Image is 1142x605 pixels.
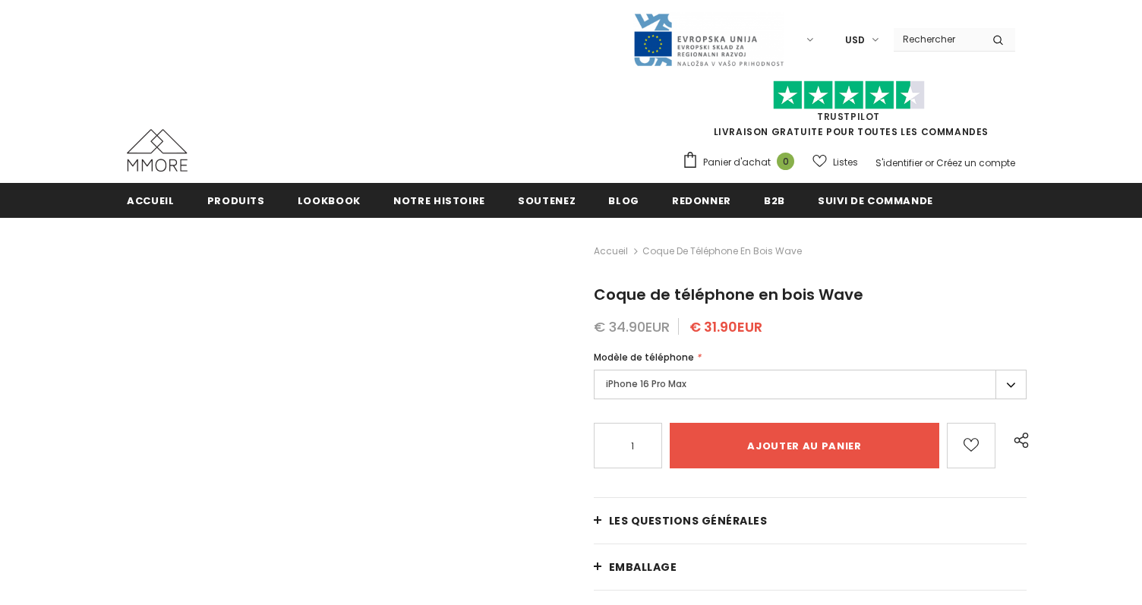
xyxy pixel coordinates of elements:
[518,183,576,217] a: soutenez
[672,183,731,217] a: Redonner
[127,183,175,217] a: Accueil
[594,351,694,364] span: Modèle de téléphone
[682,151,802,174] a: Panier d'achat 0
[608,183,639,217] a: Blog
[689,317,762,336] span: € 31.90EUR
[817,110,880,123] a: TrustPilot
[875,156,923,169] a: S'identifier
[633,33,784,46] a: Javni Razpis
[609,559,677,575] span: EMBALLAGE
[703,155,771,170] span: Panier d'achat
[764,194,785,208] span: B2B
[773,80,925,110] img: Faites confiance aux étoiles pilotes
[127,194,175,208] span: Accueil
[672,194,731,208] span: Redonner
[594,370,1027,399] label: iPhone 16 Pro Max
[298,183,361,217] a: Lookbook
[594,498,1027,544] a: Les questions générales
[642,242,802,260] span: Coque de téléphone en bois Wave
[894,28,981,50] input: Search Site
[682,87,1015,138] span: LIVRAISON GRATUITE POUR TOUTES LES COMMANDES
[670,423,939,468] input: Ajouter au panier
[609,513,768,528] span: Les questions générales
[845,33,865,48] span: USD
[518,194,576,208] span: soutenez
[393,183,485,217] a: Notre histoire
[207,183,265,217] a: Produits
[777,153,794,170] span: 0
[594,317,670,336] span: € 34.90EUR
[127,129,188,172] img: Cas MMORE
[818,183,933,217] a: Suivi de commande
[207,194,265,208] span: Produits
[812,149,858,175] a: Listes
[925,156,934,169] span: or
[594,284,863,305] span: Coque de téléphone en bois Wave
[833,155,858,170] span: Listes
[298,194,361,208] span: Lookbook
[764,183,785,217] a: B2B
[594,242,628,260] a: Accueil
[393,194,485,208] span: Notre histoire
[594,544,1027,590] a: EMBALLAGE
[818,194,933,208] span: Suivi de commande
[608,194,639,208] span: Blog
[633,12,784,68] img: Javni Razpis
[936,156,1015,169] a: Créez un compte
